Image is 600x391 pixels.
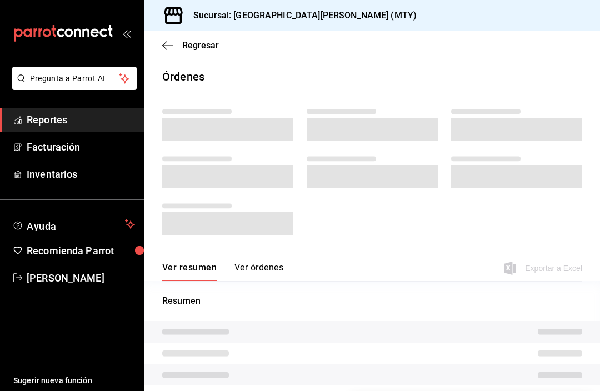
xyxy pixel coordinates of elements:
span: Ayuda [27,218,121,231]
p: Resumen [162,294,582,308]
h3: Sucursal: [GEOGRAPHIC_DATA][PERSON_NAME] (MTY) [184,9,417,22]
div: Órdenes [162,68,204,85]
span: Pregunta a Parrot AI [30,73,119,84]
a: Pregunta a Parrot AI [8,81,137,92]
span: Recomienda Parrot [27,243,135,258]
button: Pregunta a Parrot AI [12,67,137,90]
span: Sugerir nueva función [13,375,135,387]
span: Facturación [27,139,135,154]
button: open_drawer_menu [122,29,131,38]
div: navigation tabs [162,262,283,281]
span: Inventarios [27,167,135,182]
button: Ver órdenes [234,262,283,281]
button: Regresar [162,40,219,51]
span: Reportes [27,112,135,127]
span: [PERSON_NAME] [27,270,135,285]
button: Ver resumen [162,262,217,281]
span: Regresar [182,40,219,51]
